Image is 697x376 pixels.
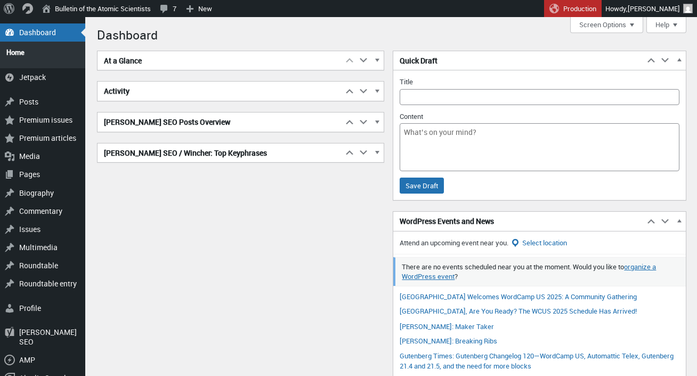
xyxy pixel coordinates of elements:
[98,113,343,132] h2: [PERSON_NAME] SEO Posts Overview
[646,17,686,33] button: Help
[400,55,437,66] span: Quick Draft
[400,77,413,86] label: Title
[628,4,680,13] span: [PERSON_NAME]
[400,292,637,301] a: [GEOGRAPHIC_DATA] Welcomes WordCamp US 2025: A Community Gathering
[400,322,494,331] a: [PERSON_NAME]: Maker Taker
[393,212,644,231] h2: WordPress Events and News
[570,17,643,33] button: Screen Options
[400,178,444,194] input: Save Draft
[98,143,343,163] h2: [PERSON_NAME] SEO / Wincher: Top Keyphrases
[400,336,497,346] a: [PERSON_NAME]: Breaking Ribs
[400,351,674,371] a: Gutenberg Times: Gutenberg Changelog 120—WordCamp US, Automattic Telex, Gutenberg 21.4 and 21.5, ...
[522,238,567,247] span: Select location
[97,22,686,45] h1: Dashboard
[400,111,423,121] label: Content
[98,82,343,101] h2: Activity
[510,238,567,249] button: Select location
[393,257,686,285] li: There are no events scheduled near you at the moment. Would you like to ?
[402,262,656,281] a: organize a WordPress event
[400,306,637,316] a: [GEOGRAPHIC_DATA], Are You Ready? The WCUS 2025 Schedule Has Arrived!
[400,238,508,247] span: Attend an upcoming event near you.
[98,51,343,70] h2: At a Glance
